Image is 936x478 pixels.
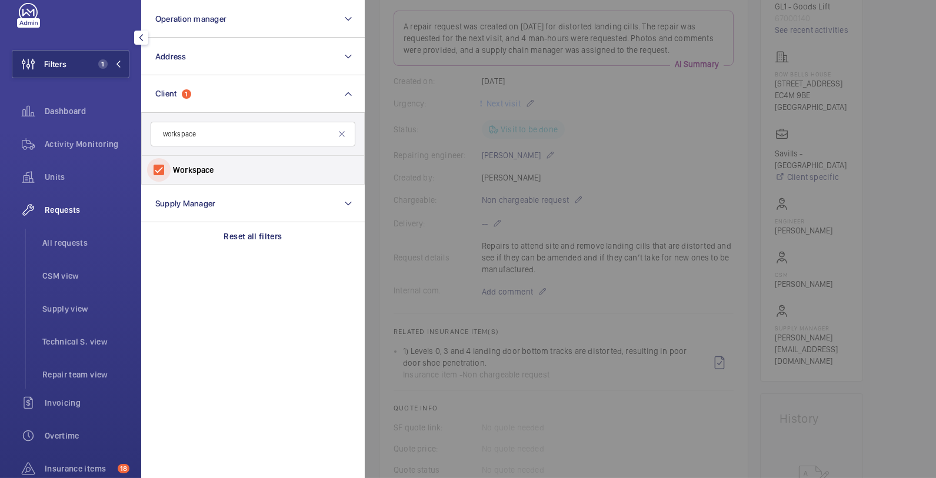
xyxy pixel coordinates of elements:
[42,270,129,282] span: CSM view
[98,59,108,69] span: 1
[45,105,129,117] span: Dashboard
[45,397,129,409] span: Invoicing
[118,464,129,473] span: 18
[45,204,129,216] span: Requests
[42,237,129,249] span: All requests
[45,463,113,474] span: Insurance items
[42,369,129,380] span: Repair team view
[45,138,129,150] span: Activity Monitoring
[45,430,129,442] span: Overtime
[12,50,129,78] button: Filters1
[42,303,129,315] span: Supply view
[42,336,129,347] span: Technical S. view
[45,171,129,183] span: Units
[44,58,66,70] span: Filters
